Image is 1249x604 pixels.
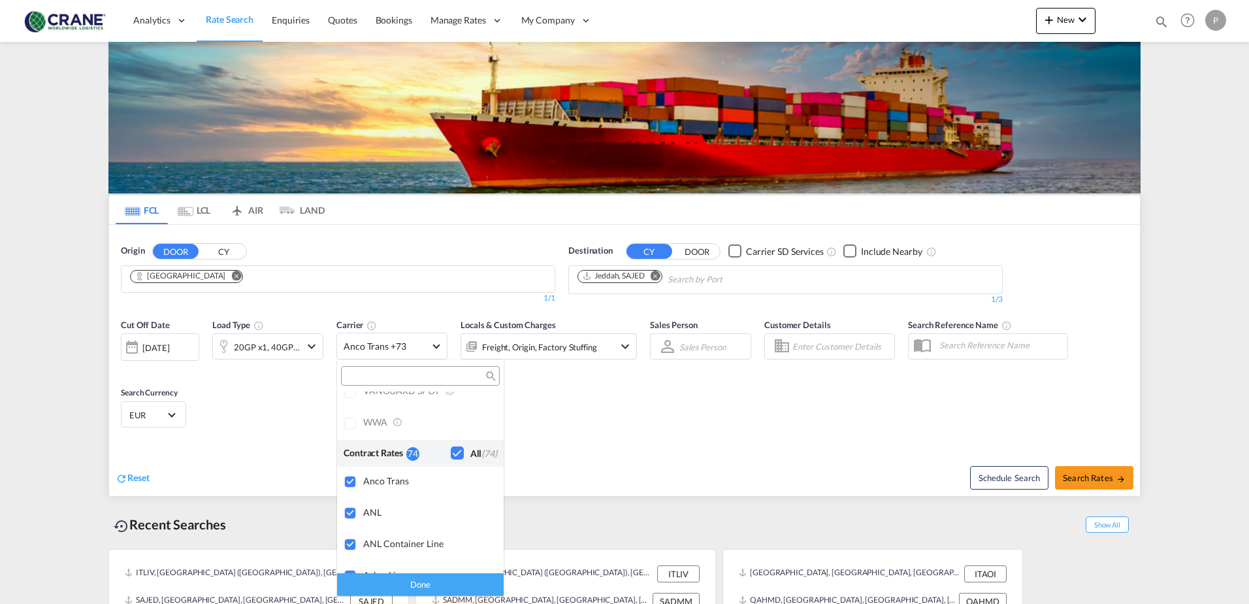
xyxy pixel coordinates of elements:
span: (74) [481,448,497,459]
div: Done [337,573,504,596]
md-icon: icon-magnify [485,371,495,381]
div: 74 [406,447,419,461]
div: Contract Rates [344,446,406,460]
div: All [470,447,497,460]
div: WWA [363,416,493,429]
md-checkbox: Checkbox No Ink [451,446,497,460]
md-icon: s18 icon-information-outline [393,416,404,428]
div: Arkas Line [363,569,493,580]
div: ANL Container Line [363,538,493,549]
div: Anco Trans [363,475,493,486]
div: ANL [363,507,493,518]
